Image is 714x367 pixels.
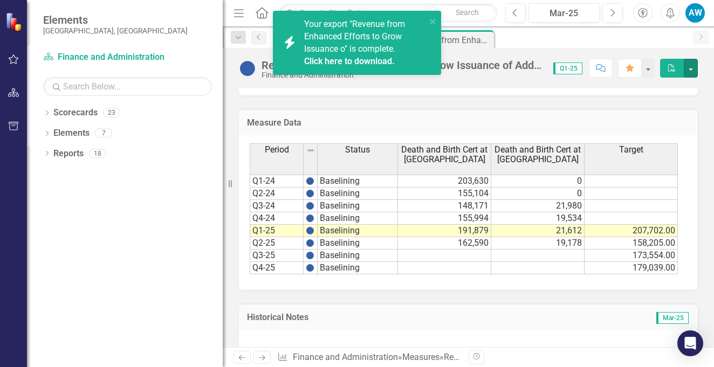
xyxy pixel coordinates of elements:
span: Search [456,8,479,17]
span: Target [619,145,643,155]
div: 18 [89,149,106,158]
td: 179,039.00 [585,262,678,274]
td: Q4-24 [250,212,304,225]
img: BgCOk07PiH71IgAAAABJRU5ErkJggg== [306,239,314,247]
div: Mar-25 [532,7,596,20]
td: 173,554.00 [585,250,678,262]
td: Q1-25 [250,225,304,237]
td: 19,178 [491,237,585,250]
td: Q3-25 [250,250,304,262]
td: 148,171 [398,200,491,212]
span: Status [345,145,370,155]
td: Q1-24 [250,175,304,188]
img: BgCOk07PiH71IgAAAABJRU5ErkJggg== [306,202,314,210]
div: » » [277,351,460,364]
a: Scorecards [53,107,98,119]
td: 0 [491,175,585,188]
span: Death and Birth Cert at [GEOGRAPHIC_DATA] [400,145,489,164]
span: Mar-25 [656,312,689,324]
td: 21,980 [491,200,585,212]
div: Finance and Administration [262,71,543,79]
td: 158,205.00 [585,237,678,250]
img: BgCOk07PiH71IgAAAABJRU5ErkJggg== [306,251,314,260]
td: Baselining [318,237,398,250]
td: 203,630 [398,175,491,188]
a: Click here to download. [304,56,395,66]
div: 7 [95,129,112,138]
button: close [429,15,437,27]
div: Open Intercom Messenger [677,330,703,356]
td: Baselining [318,212,398,225]
td: Baselining [318,200,398,212]
td: Q3-24 [250,200,304,212]
td: Baselining [318,225,398,237]
span: Your export "Revenue from Enhanced Efforts to Grow Issuance o" is complete. [304,19,423,67]
div: Revenue from Enhanced Efforts to Grow Issuance of Additional Birth and Death Certificates, By Loc... [407,33,491,47]
a: Elements [53,127,90,140]
div: Revenue from Enhanced Efforts to Grow Issuance of Additional Birth and Death Certificates, By Loc... [262,59,543,71]
td: Baselining [318,188,398,200]
button: AW [685,3,705,23]
a: Measures [402,352,440,362]
img: BgCOk07PiH71IgAAAABJRU5ErkJggg== [306,177,314,185]
img: BgCOk07PiH71IgAAAABJRU5ErkJggg== [306,214,314,223]
td: 21,612 [491,225,585,237]
span: Elements [43,13,188,26]
a: Finance and Administration [293,352,398,362]
td: 191,879 [398,225,491,237]
td: 19,534 [491,212,585,225]
span: Q1-25 [553,63,582,74]
td: 207,702.00 [585,225,678,237]
img: BgCOk07PiH71IgAAAABJRU5ErkJggg== [306,189,314,198]
td: 162,590 [398,237,491,250]
h3: Measure Data [247,118,690,128]
span: Death and Birth Cert at [GEOGRAPHIC_DATA] [493,145,582,164]
td: Q2-25 [250,237,304,250]
div: 23 [103,108,120,117]
img: BgCOk07PiH71IgAAAABJRU5ErkJggg== [306,226,314,235]
input: Search Below... [43,77,212,96]
td: Baselining [318,262,398,274]
img: 8DAGhfEEPCf229AAAAAElFTkSuQmCC [306,146,315,155]
td: Q4-25 [250,262,304,274]
span: Period [265,145,289,155]
button: Search [441,5,495,20]
a: Reports [53,148,84,160]
td: 155,994 [398,212,491,225]
small: [GEOGRAPHIC_DATA], [GEOGRAPHIC_DATA] [43,26,188,35]
td: Baselining [318,175,398,188]
img: Baselining [239,60,256,77]
td: Baselining [318,250,398,262]
img: ClearPoint Strategy [5,12,24,31]
img: BgCOk07PiH71IgAAAABJRU5ErkJggg== [306,264,314,272]
td: 155,104 [398,188,491,200]
button: Mar-25 [528,3,600,23]
a: Finance and Administration [43,51,178,64]
input: Search ClearPoint... [279,4,497,23]
h3: Historical Notes [247,313,534,322]
td: 0 [491,188,585,200]
td: Q2-24 [250,188,304,200]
